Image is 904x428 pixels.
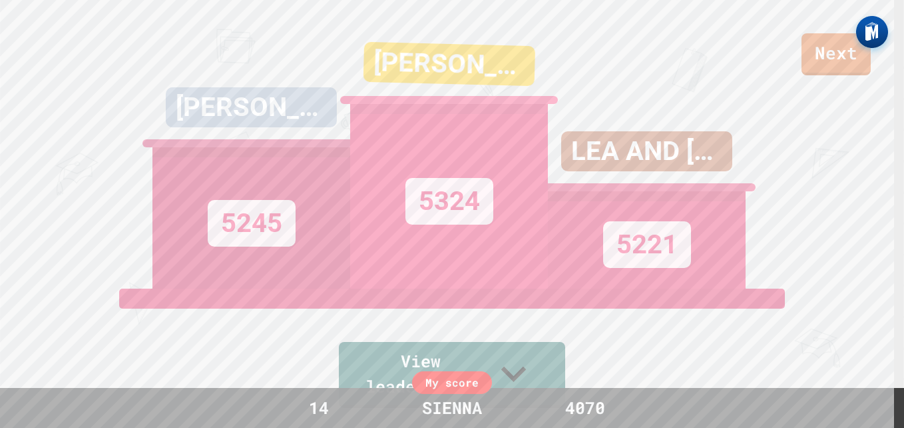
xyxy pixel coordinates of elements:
div: My score [412,371,492,394]
a: Next [801,33,871,75]
div: 5245 [208,200,296,247]
div: 4070 [535,395,635,421]
div: [PERSON_NAME] 🍫 [363,41,535,85]
div: 5324 [405,178,493,225]
div: 5221 [603,221,691,268]
div: LEA AND [PERSON_NAME] [561,131,732,171]
div: [PERSON_NAME] WRZ [166,87,337,127]
div: 14 [269,395,369,421]
div: SIENNA [409,395,495,421]
a: View leaderboard [339,342,565,408]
